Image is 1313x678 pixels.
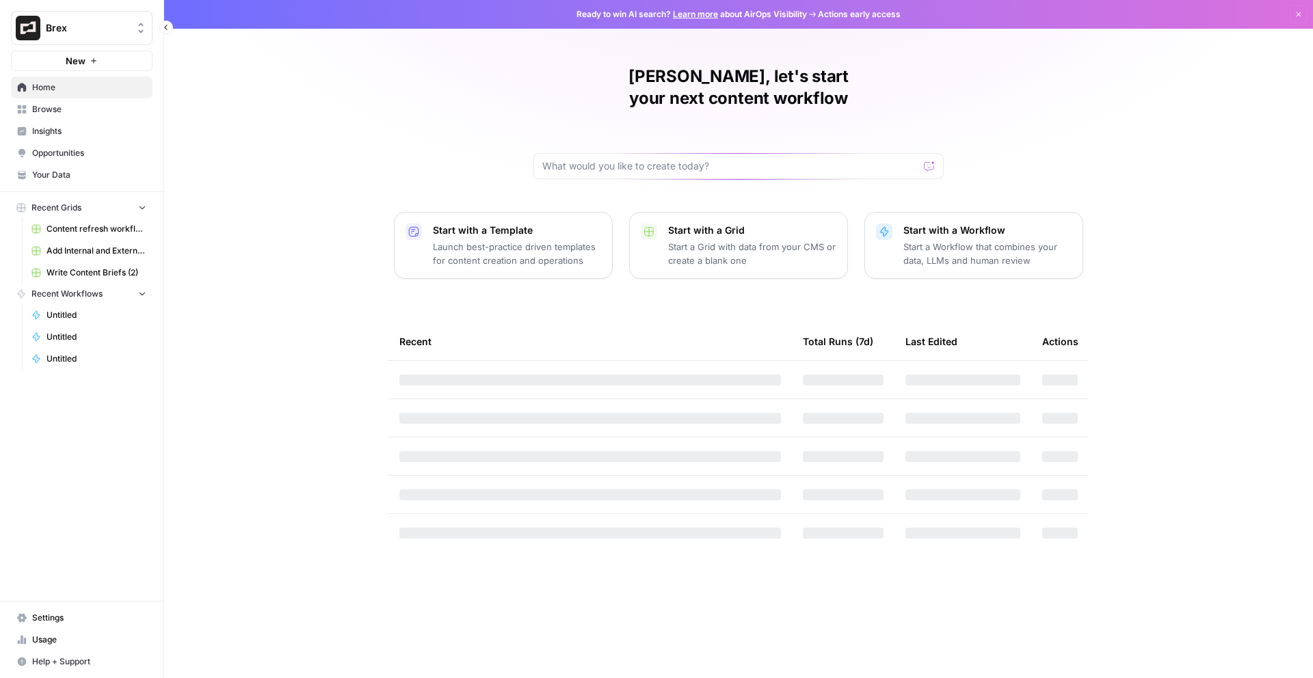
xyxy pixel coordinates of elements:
[25,348,152,370] a: Untitled
[905,323,957,360] div: Last Edited
[673,9,718,19] a: Learn more
[11,629,152,651] a: Usage
[25,240,152,262] a: Add Internal and External Links (1)
[11,284,152,304] button: Recent Workflows
[47,309,146,321] span: Untitled
[11,120,152,142] a: Insights
[47,223,146,235] span: Content refresh workflow
[11,198,152,218] button: Recent Grids
[903,223,1072,237] p: Start with a Workflow
[25,218,152,240] a: Content refresh workflow
[576,8,807,21] span: Ready to win AI search? about AirOps Visibility
[31,288,103,300] span: Recent Workflows
[66,54,85,68] span: New
[32,125,146,137] span: Insights
[31,202,81,214] span: Recent Grids
[668,240,836,267] p: Start a Grid with data from your CMS or create a blank one
[11,77,152,98] a: Home
[433,223,601,237] p: Start with a Template
[818,8,901,21] span: Actions early access
[32,612,146,624] span: Settings
[11,51,152,71] button: New
[32,169,146,181] span: Your Data
[803,323,873,360] div: Total Runs (7d)
[32,634,146,646] span: Usage
[11,607,152,629] a: Settings
[47,245,146,257] span: Add Internal and External Links (1)
[32,81,146,94] span: Home
[16,16,40,40] img: Brex Logo
[394,212,613,279] button: Start with a TemplateLaunch best-practice driven templates for content creation and operations
[47,267,146,279] span: Write Content Briefs (2)
[11,98,152,120] a: Browse
[32,655,146,668] span: Help + Support
[25,304,152,326] a: Untitled
[903,240,1072,267] p: Start a Workflow that combines your data, LLMs and human review
[11,164,152,186] a: Your Data
[1042,323,1078,360] div: Actions
[47,331,146,343] span: Untitled
[11,11,152,45] button: Workspace: Brex
[32,103,146,116] span: Browse
[629,212,848,279] button: Start with a GridStart a Grid with data from your CMS or create a blank one
[542,159,918,173] input: What would you like to create today?
[25,326,152,348] a: Untitled
[11,651,152,673] button: Help + Support
[668,223,836,237] p: Start with a Grid
[399,323,781,360] div: Recent
[11,142,152,164] a: Opportunities
[433,240,601,267] p: Launch best-practice driven templates for content creation and operations
[47,353,146,365] span: Untitled
[25,262,152,284] a: Write Content Briefs (2)
[533,66,944,109] h1: [PERSON_NAME], let's start your next content workflow
[32,147,146,159] span: Opportunities
[46,21,129,35] span: Brex
[864,212,1083,279] button: Start with a WorkflowStart a Workflow that combines your data, LLMs and human review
